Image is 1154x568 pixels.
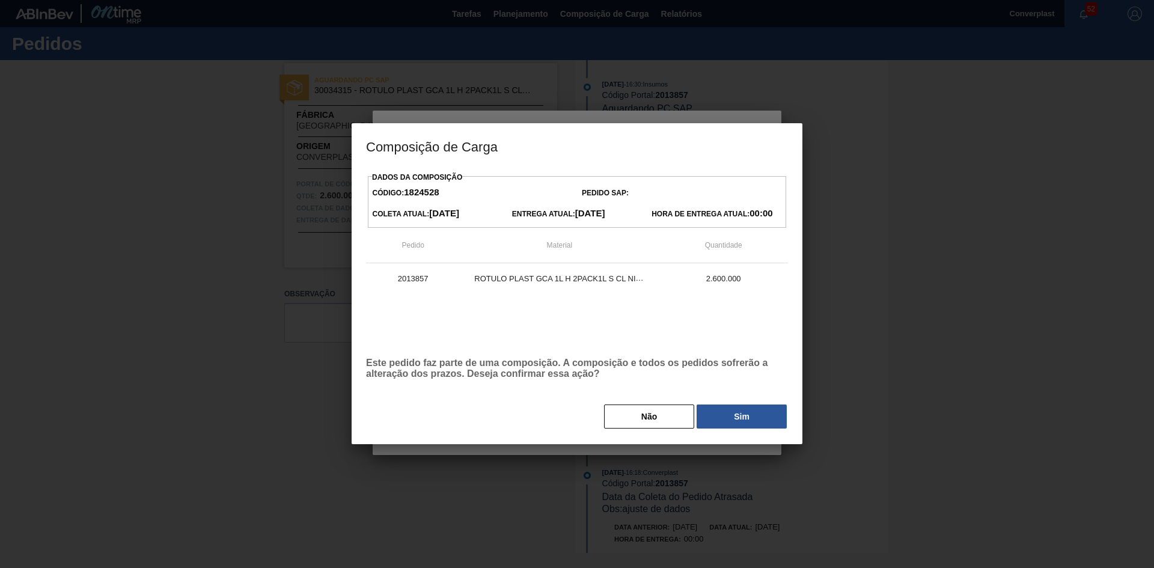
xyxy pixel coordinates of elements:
[575,208,605,218] font: [DATE]
[706,274,741,283] font: 2.600.000
[749,208,772,218] font: 00:00
[474,273,649,284] font: ROTULO PLAST GCA 1L H 2PACK1L S CL NIV25
[547,241,573,249] font: Material
[705,241,742,249] font: Quantidade
[373,210,430,218] font: Coleta Atual:
[582,189,629,197] font: Pedido SAP:
[604,405,694,429] button: Não
[512,210,575,218] font: Entrega atual:
[641,412,657,421] font: Não
[404,187,439,197] font: 1824528
[429,208,459,218] font: [DATE]
[401,241,424,249] font: Pedido
[398,274,429,283] font: 2013857
[734,412,749,421] font: Sim
[652,210,749,218] font: Hora de Entrega Atual:
[366,139,498,154] font: Composição de Carga
[366,358,768,379] font: Este pedido faz parte de uma composição. A composição e todos os pedidos sofrerão a alteração dos...
[373,189,405,197] font: Código:
[697,405,787,429] button: Sim
[372,173,462,182] font: Dados da Composição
